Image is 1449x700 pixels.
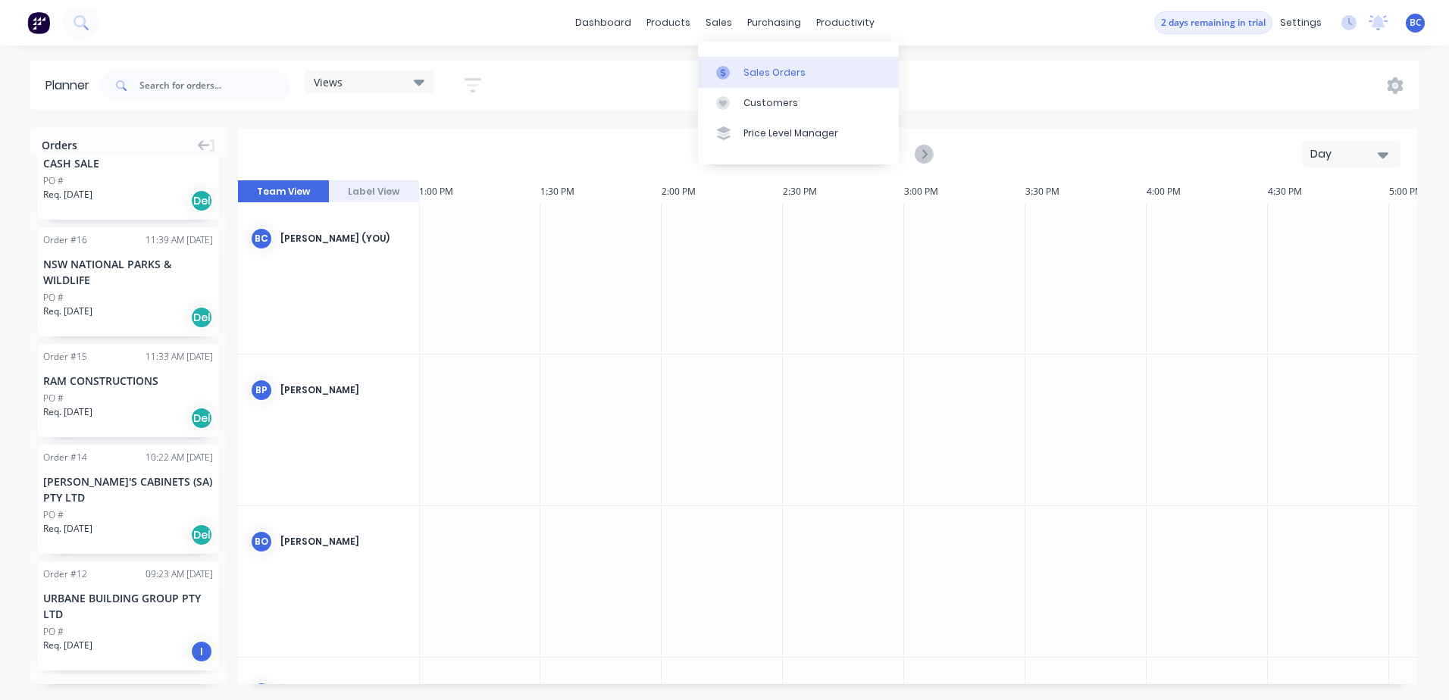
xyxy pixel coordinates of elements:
[146,567,213,581] div: 09:23 AM [DATE]
[698,118,899,148] a: Price Level Manager
[190,306,213,329] div: Del
[698,88,899,118] a: Customers
[43,155,213,171] div: CASH SALE
[43,233,87,247] div: Order # 16
[809,11,882,34] div: productivity
[43,392,64,405] div: PO #
[1154,11,1272,34] button: 2 days remaining in trial
[190,407,213,430] div: Del
[238,180,329,203] button: Team View
[1025,180,1147,203] div: 3:30 PM
[280,535,407,548] div: [PERSON_NAME]
[43,305,92,318] span: Req. [DATE]
[329,180,420,203] button: Label View
[43,473,213,505] div: [PERSON_NAME]'S CABINETS (SA) PTY LTD
[783,180,904,203] div: 2:30 PM
[27,11,50,34] img: Factory
[419,180,540,203] div: 1:00 PM
[139,70,289,101] input: Search for orders...
[639,11,698,34] div: products
[743,96,798,110] div: Customers
[280,383,407,397] div: [PERSON_NAME]
[43,373,213,389] div: RAM CONSTRUCTIONS
[146,451,213,464] div: 10:22 AM [DATE]
[280,232,407,245] div: [PERSON_NAME] (You)
[43,639,92,652] span: Req. [DATE]
[190,640,213,663] div: I
[1310,146,1380,162] div: Day
[190,523,213,546] div: Del
[250,227,273,250] div: BC
[43,350,87,364] div: Order # 15
[43,174,64,188] div: PO #
[568,11,639,34] a: dashboard
[42,137,77,153] span: Orders
[915,145,932,164] button: Next page
[740,11,809,34] div: purchasing
[698,11,740,34] div: sales
[146,350,213,364] div: 11:33 AM [DATE]
[146,233,213,247] div: 11:39 AM [DATE]
[43,625,64,639] div: PO #
[43,188,92,202] span: Req. [DATE]
[743,66,806,80] div: Sales Orders
[45,77,97,95] div: Planner
[743,127,838,140] div: Price Level Manager
[1147,180,1268,203] div: 4:00 PM
[698,57,899,87] a: Sales Orders
[250,530,273,553] div: BO
[250,379,273,402] div: BP
[43,256,213,288] div: NSW NATIONAL PARKS & WILDLIFE
[43,508,64,522] div: PO #
[1302,141,1400,167] button: Day
[314,74,343,90] span: Views
[1272,11,1329,34] div: settings
[662,180,783,203] div: 2:00 PM
[190,189,213,212] div: Del
[43,590,213,622] div: URBANE BUILDING GROUP PTY LTD
[1410,16,1422,30] span: BC
[43,291,64,305] div: PO #
[540,180,662,203] div: 1:30 PM
[43,567,87,581] div: Order # 12
[1268,180,1389,203] div: 4:30 PM
[43,451,87,464] div: Order # 14
[43,405,92,419] span: Req. [DATE]
[43,522,92,536] span: Req. [DATE]
[904,180,1025,203] div: 3:00 PM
